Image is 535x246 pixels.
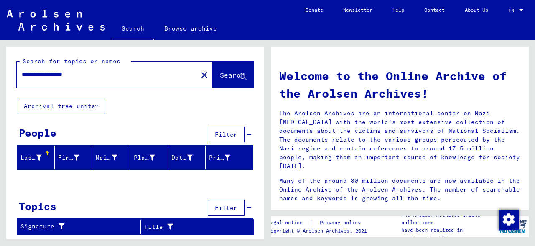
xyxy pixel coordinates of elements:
[19,199,56,214] div: Topics
[144,220,243,233] div: Title
[23,57,120,65] mat-label: Search for topics or names
[130,146,168,169] mat-header-cell: Place of Birth
[17,146,55,169] mat-header-cell: Last Name
[96,151,130,164] div: Maiden Name
[267,218,309,227] a: Legal notice
[215,131,237,138] span: Filter
[499,210,519,230] img: Change consent
[215,204,237,212] span: Filter
[55,146,92,169] mat-header-cell: First Name
[58,151,92,164] div: First Name
[213,62,254,88] button: Search
[401,226,497,241] p: have been realized in partnership with
[208,127,245,142] button: Filter
[206,146,253,169] mat-header-cell: Prisoner #
[401,211,497,226] p: The Arolsen Archives online collections
[20,151,54,164] div: Last Name
[144,223,233,231] div: Title
[196,66,213,83] button: Clear
[279,209,520,235] p: In [DATE], our Online Archive received the European Heritage Award / Europa Nostra Award 2020, Eu...
[20,220,140,233] div: Signature
[20,222,130,231] div: Signature
[134,153,155,162] div: Place of Birth
[171,151,205,164] div: Date of Birth
[19,125,56,140] div: People
[279,109,520,171] p: The Arolsen Archives are an international center on Nazi [MEDICAL_DATA] with the world’s most ext...
[17,98,105,114] button: Archival tree units
[168,146,206,169] mat-header-cell: Date of Birth
[112,18,154,40] a: Search
[96,153,117,162] div: Maiden Name
[58,153,79,162] div: First Name
[7,10,105,31] img: Arolsen_neg.svg
[279,176,520,203] p: Many of the around 30 million documents are now available in the Online Archive of the Arolsen Ar...
[508,8,517,13] span: EN
[313,218,371,227] a: Privacy policy
[154,18,227,39] a: Browse archive
[279,67,520,102] h1: Welcome to the Online Archive of the Arolsen Archives!
[267,227,371,235] p: Copyright © Arolsen Archives, 2021
[208,200,245,216] button: Filter
[209,153,230,162] div: Prisoner #
[92,146,130,169] mat-header-cell: Maiden Name
[171,153,193,162] div: Date of Birth
[134,151,168,164] div: Place of Birth
[267,218,371,227] div: |
[199,70,209,80] mat-icon: close
[20,153,42,162] div: Last Name
[497,216,528,237] img: yv_logo.png
[209,151,243,164] div: Prisoner #
[220,71,245,79] span: Search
